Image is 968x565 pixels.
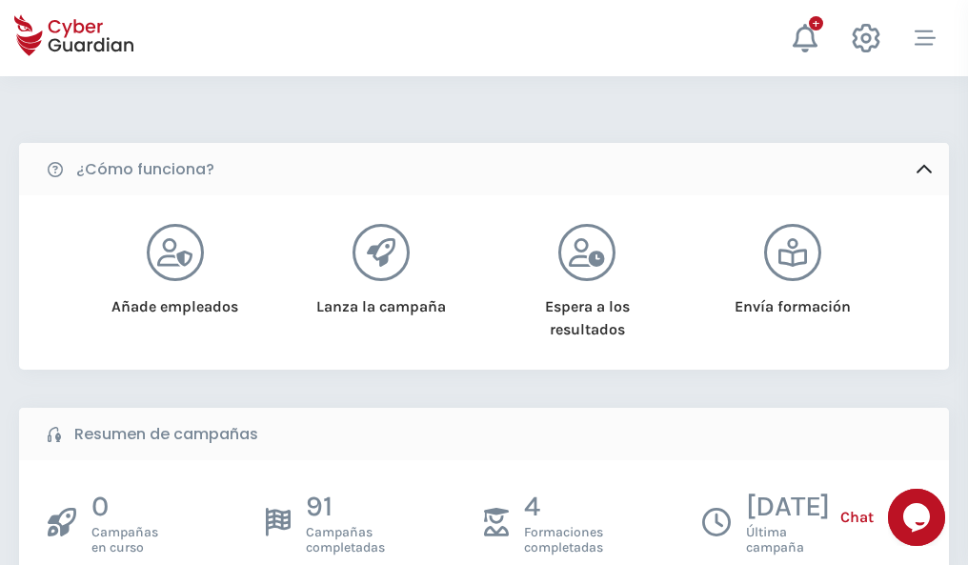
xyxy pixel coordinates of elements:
[74,423,258,446] b: Resumen de campañas
[91,525,158,555] span: Campañas en curso
[746,525,830,555] span: Última campaña
[888,489,949,546] iframe: chat widget
[809,16,823,30] div: +
[509,281,666,341] div: Espera a los resultados
[715,281,872,318] div: Envía formación
[306,489,385,525] p: 91
[746,489,830,525] p: [DATE]
[306,525,385,555] span: Campañas completadas
[840,506,874,529] span: Chat
[302,281,459,318] div: Lanza la campaña
[524,489,603,525] p: 4
[76,158,214,181] b: ¿Cómo funciona?
[524,525,603,555] span: Formaciones completadas
[91,489,158,525] p: 0
[96,281,253,318] div: Añade empleados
